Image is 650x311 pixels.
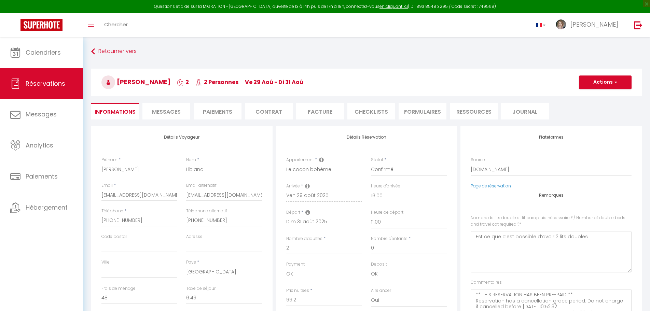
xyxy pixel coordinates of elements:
[101,135,262,140] h4: Détails Voyageur
[26,141,53,150] span: Analytics
[186,182,217,189] label: Email alternatif
[471,279,502,286] label: Commentaires
[286,209,300,216] label: Départ
[101,182,113,189] label: Email
[104,21,128,28] span: Chercher
[186,234,203,240] label: Adresse
[371,261,387,268] label: Deposit
[101,77,170,86] span: [PERSON_NAME]
[471,135,632,140] h4: Plateformes
[286,287,309,294] label: Prix nuitées
[379,3,408,9] a: en cliquant ici
[450,103,498,119] li: Ressources
[570,20,618,29] span: [PERSON_NAME]
[286,183,300,189] label: Arrivée
[101,157,117,163] label: Prénom
[621,282,650,311] iframe: LiveChat chat widget
[26,172,58,181] span: Paiements
[286,261,305,268] label: Payment
[286,236,322,242] label: Nombre d'adultes
[186,285,216,292] label: Taxe de séjour
[371,183,400,189] label: Heure d'arrivée
[471,183,511,189] a: Page de réservation
[471,157,485,163] label: Source
[177,78,189,86] span: 2
[371,236,407,242] label: Nombre d'enfants
[101,234,127,240] label: Code postal
[101,285,136,292] label: Frais de ménage
[371,157,383,163] label: Statut
[245,103,293,119] li: Contrat
[634,21,642,29] img: logout
[245,78,303,86] span: ve 29 Aoû - di 31 Aoû
[91,45,642,58] a: Retourner vers
[286,157,314,163] label: Appartement
[579,75,632,89] button: Actions
[371,287,391,294] label: A relancer
[551,13,627,37] a: ... [PERSON_NAME]
[186,157,196,163] label: Nom
[26,48,61,57] span: Calendriers
[91,103,139,119] li: Informations
[26,203,68,212] span: Hébergement
[296,103,344,119] li: Facture
[556,19,566,29] img: ...
[399,103,446,119] li: FORMULAIRES
[20,19,63,31] img: Super Booking
[501,103,549,119] li: Journal
[101,208,123,214] label: Téléphone
[101,259,110,266] label: Ville
[186,259,196,266] label: Pays
[371,209,403,216] label: Heure de départ
[471,193,632,198] h4: Remarques
[195,78,238,86] span: 2 Personnes
[152,108,181,116] span: Messages
[194,103,241,119] li: Paiements
[186,208,227,214] label: Téléphone alternatif
[26,79,65,88] span: Réservations
[99,13,133,37] a: Chercher
[471,215,632,228] label: Nombre de lits double et lit parapluie nécessaire ? / Number of double beds and travel cot requir...
[26,110,57,118] span: Messages
[286,135,447,140] h4: Détails Réservation
[347,103,395,119] li: CHECKLISTS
